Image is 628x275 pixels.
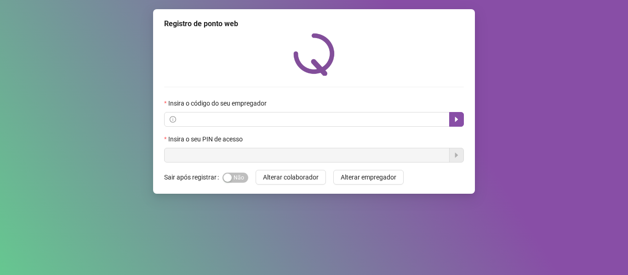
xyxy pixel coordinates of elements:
label: Sair após registrar [164,170,223,185]
span: Alterar colaborador [263,172,319,182]
img: QRPoint [293,33,335,76]
button: Alterar empregador [333,170,404,185]
span: Alterar empregador [341,172,396,182]
span: info-circle [170,116,176,123]
div: Registro de ponto web [164,18,464,29]
button: Alterar colaborador [256,170,326,185]
span: caret-right [453,116,460,123]
label: Insira o código do seu empregador [164,98,273,108]
label: Insira o seu PIN de acesso [164,134,249,144]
